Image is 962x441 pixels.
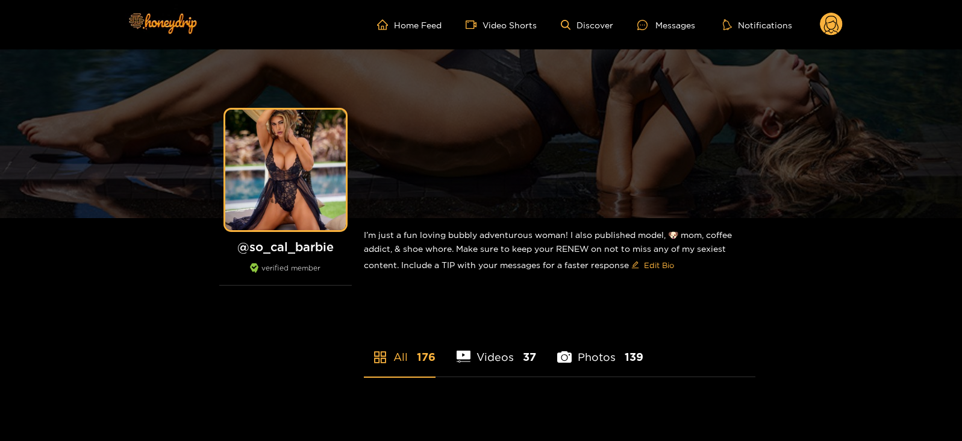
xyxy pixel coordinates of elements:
div: I’m just a fun loving bubbly adventurous woman! I also published model, 🐶 mom, coffee addict, & s... [364,218,755,284]
button: Notifications [719,19,796,31]
span: 176 [417,349,436,364]
a: Video Shorts [466,19,537,30]
span: edit [631,261,639,270]
h1: @ so_cal_barbie [219,239,352,254]
a: Discover [561,20,613,30]
li: Photos [557,322,643,377]
span: video-camera [466,19,483,30]
span: 37 [523,349,536,364]
div: Messages [637,18,695,32]
div: verified member [219,263,352,286]
button: editEdit Bio [629,255,676,275]
span: 139 [625,349,643,364]
li: Videos [457,322,537,377]
span: appstore [373,350,387,364]
span: Edit Bio [644,259,674,271]
a: Home Feed [377,19,442,30]
li: All [364,322,436,377]
span: home [377,19,394,30]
